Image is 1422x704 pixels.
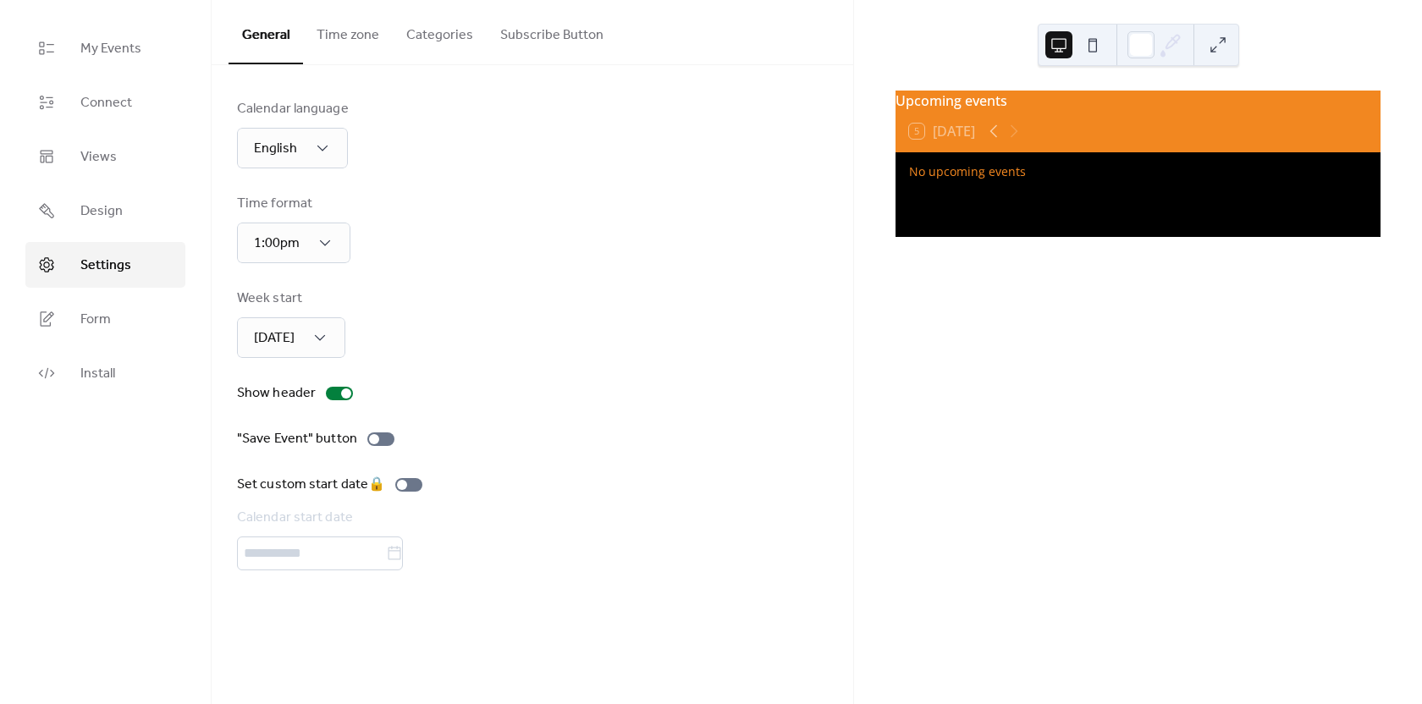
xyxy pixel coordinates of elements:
[237,194,347,214] div: Time format
[237,99,349,119] div: Calendar language
[254,135,297,162] span: English
[80,310,111,330] span: Form
[237,383,316,404] div: Show header
[80,256,131,276] span: Settings
[25,134,185,179] a: Views
[896,91,1381,111] div: Upcoming events
[237,429,357,449] div: "Save Event" button
[25,350,185,396] a: Install
[80,201,123,222] span: Design
[25,296,185,342] a: Form
[25,242,185,288] a: Settings
[254,325,295,351] span: [DATE]
[80,93,132,113] span: Connect
[25,188,185,234] a: Design
[237,289,342,309] div: Week start
[80,39,141,59] span: My Events
[25,80,185,125] a: Connect
[80,364,115,384] span: Install
[25,25,185,71] a: My Events
[254,230,300,256] span: 1:00pm
[80,147,117,168] span: Views
[909,162,1367,180] div: No upcoming events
